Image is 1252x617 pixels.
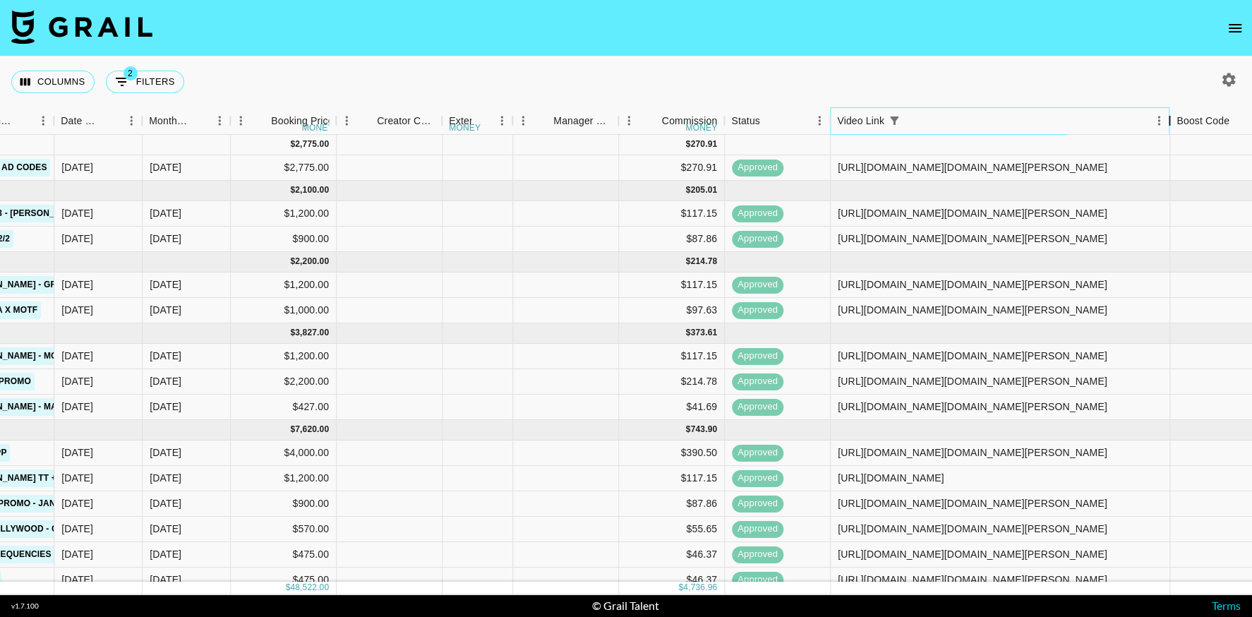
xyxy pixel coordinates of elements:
[732,400,783,414] span: approved
[357,111,377,131] button: Sort
[838,374,1107,388] div: https://www.tiktok.com/@anaisha.torres/video/7453256127673863466?_t=8sZzUs8D3iU&_r=1
[732,573,783,587] span: approved
[512,110,534,131] button: Menu
[619,542,725,568] div: $46.37
[13,111,32,131] button: Sort
[149,107,189,135] div: Month Due
[760,111,780,131] button: Sort
[619,155,725,181] div: $270.91
[150,277,181,292] div: Nov '24
[150,206,181,220] div: Oct '24
[61,303,93,317] div: 11/09/2024
[686,424,691,436] div: $
[619,344,725,369] div: $117.15
[619,517,725,542] div: $55.65
[683,582,717,594] div: 4,736.96
[54,107,142,135] div: Date Created
[449,124,481,132] div: money
[11,601,39,611] div: v 1.7.100
[884,111,904,131] button: Show filters
[61,160,93,174] div: 12/09/2024
[838,445,1107,460] div: https://www.tiktok.com/@anaisha.torres/video/7457381957471636779?_t=ZT-8sst3tuoMdK&_r=1
[686,184,691,196] div: $
[150,522,181,536] div: Jan '25
[838,277,1107,292] div: https://www.tiktok.com/@anaisha.torres/video/7434991288216227102?_t=8rEL4Dx8UtH&_r=1
[732,207,783,220] span: approved
[231,344,337,369] div: $1,200.00
[724,107,830,135] div: Status
[686,327,691,339] div: $
[838,232,1107,246] div: https://www.tiktok.com/@anaisha.torres/video/7428325131631463726?_t=8qjoANmcXLX&_r=1
[61,349,93,363] div: 05/10/2024
[732,278,783,292] span: approved
[512,107,618,135] div: Manager Commmission Override
[553,107,611,135] div: Manager Commmission Override
[231,272,337,298] div: $1,200.00
[61,277,93,292] div: 12/09/2024
[642,111,662,131] button: Sort
[61,496,93,510] div: 12/11/2024
[838,496,1107,510] div: https://www.tiktok.com/@anaisha.torres/video/7459965943452732718?_t=ZT-8t4iwgXUqzu&_r=1
[231,369,337,395] div: $2,200.00
[302,124,334,132] div: money
[251,111,271,131] button: Sort
[290,424,295,436] div: $
[837,107,884,135] div: Video Link
[11,71,95,93] button: Select columns
[690,138,717,150] div: 270.91
[61,107,101,135] div: Date Created
[142,107,230,135] div: Month Due
[231,227,337,252] div: $900.00
[231,155,337,181] div: $2,775.00
[619,227,725,252] div: $87.86
[295,256,329,268] div: 2,200.00
[732,232,783,246] span: approved
[150,303,181,317] div: Nov '24
[231,395,337,420] div: $427.00
[290,138,295,150] div: $
[290,184,295,196] div: $
[61,400,93,414] div: 12/12/2024
[295,138,329,150] div: 2,775.00
[290,256,295,268] div: $
[1229,111,1249,131] button: Sort
[290,582,329,594] div: 48,522.00
[686,256,691,268] div: $
[121,110,142,131] button: Menu
[732,161,783,174] span: approved
[230,110,251,131] button: Menu
[619,441,725,466] div: $390.50
[231,441,337,466] div: $4,000.00
[150,573,181,587] div: Jan '25
[101,111,121,131] button: Sort
[61,547,93,561] div: 14/01/2025
[150,547,181,561] div: Jan '25
[619,568,725,593] div: $46.37
[61,232,93,246] div: 01/07/2024
[377,107,435,135] div: Creator Commmission Override
[61,573,93,587] div: 09/01/2025
[61,445,93,460] div: 21/12/2024
[732,446,783,460] span: approved
[61,471,93,485] div: 04/11/2024
[838,522,1107,536] div: https://www.tiktok.com/@anaisha.torres/photo/7460748714710289706?_d=secCgYIASAHKAESPgo8V0tZ4kos7w...
[732,522,783,536] span: approved
[1176,107,1229,135] div: Boost Code
[295,424,329,436] div: 7,620.00
[290,327,295,339] div: $
[1212,599,1241,612] a: Terms
[732,472,783,485] span: approved
[231,466,337,491] div: $1,200.00
[231,298,337,323] div: $1,000.00
[732,304,783,317] span: approved
[619,395,725,420] div: $41.69
[295,327,329,339] div: 3,827.00
[150,232,181,246] div: Oct '24
[592,599,659,613] div: © Grail Talent
[231,568,337,593] div: $475.00
[690,424,717,436] div: 743.90
[619,201,725,227] div: $117.15
[838,471,944,485] div: https://www.instagram.com/reel/DGHJUeSPKQg/?igsh=MWM5OGRqYWV1aW5zYg==
[838,303,1107,317] div: https://www.tiktok.com/@anaisha.torres/video/7442153510302403882?_r=1&_t=8rl8rxuBO3C
[838,349,1107,363] div: https://www.tiktok.com/@anaisha.torres/video/7443568772524412206?_r=1&_t=8rrcf3ieMxf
